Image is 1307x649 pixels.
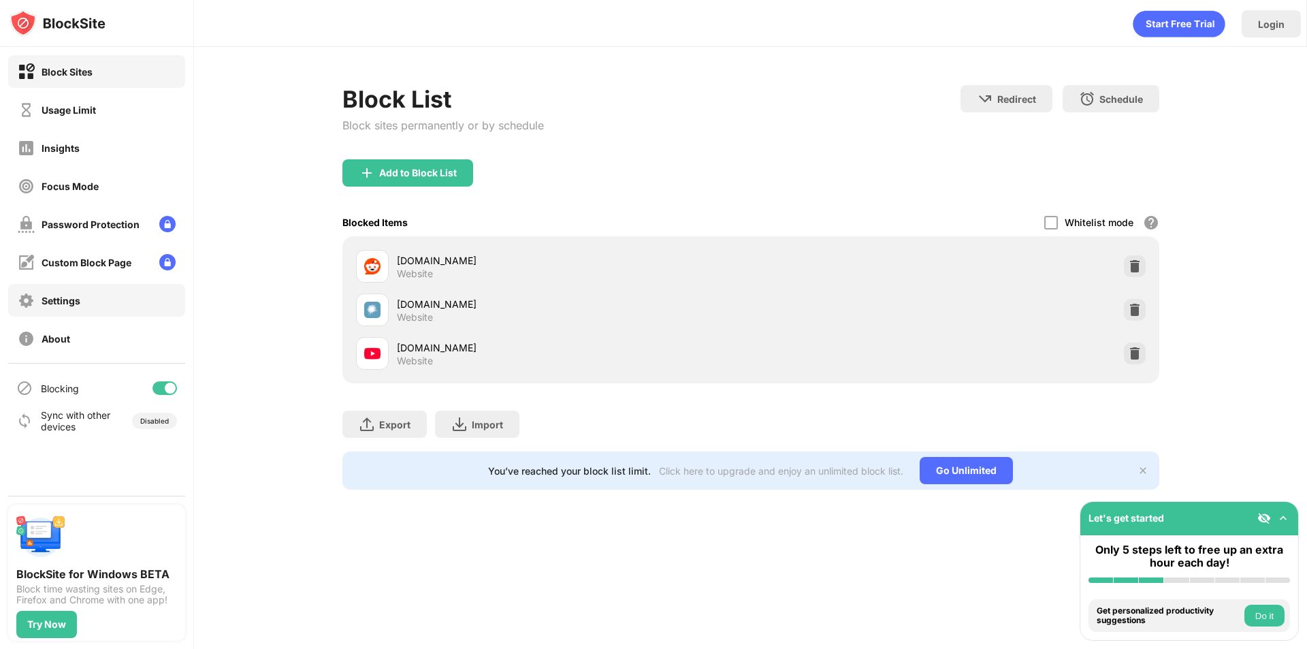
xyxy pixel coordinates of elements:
div: Insights [42,142,80,154]
img: lock-menu.svg [159,216,176,232]
div: Export [379,419,410,430]
div: [DOMAIN_NAME] [397,341,751,355]
img: password-protection-off.svg [18,216,35,233]
div: Try Now [27,619,66,630]
div: Redirect [997,93,1036,105]
div: Login [1258,18,1285,30]
img: favicons [364,302,381,318]
div: Block Sites [42,66,93,78]
div: Settings [42,295,80,306]
div: Website [397,268,433,280]
div: Import [472,419,503,430]
img: settings-off.svg [18,292,35,309]
img: eye-not-visible.svg [1257,511,1271,525]
div: Add to Block List [379,168,457,178]
div: Custom Block Page [42,257,131,268]
div: About [42,333,70,345]
div: Block List [342,85,544,113]
img: customize-block-page-off.svg [18,254,35,271]
div: Schedule [1099,93,1143,105]
img: push-desktop.svg [16,513,65,562]
img: time-usage-off.svg [18,101,35,118]
div: Click here to upgrade and enjoy an unlimited block list. [659,465,903,477]
img: favicons [364,258,381,274]
img: x-button.svg [1137,465,1148,476]
img: about-off.svg [18,330,35,347]
img: block-on.svg [18,63,35,80]
div: Focus Mode [42,180,99,192]
div: Block time wasting sites on Edge, Firefox and Chrome with one app! [16,584,177,605]
div: Get personalized productivity suggestions [1097,606,1241,626]
div: Disabled [140,417,169,425]
img: logo-blocksite.svg [10,10,106,37]
img: favicons [364,345,381,362]
div: Block sites permanently or by schedule [342,118,544,132]
div: Blocked Items [342,217,408,228]
button: Do it [1244,605,1285,627]
div: [DOMAIN_NAME] [397,297,751,311]
div: Password Protection [42,219,140,230]
div: Whitelist mode [1065,217,1133,228]
div: Let's get started [1088,512,1164,524]
div: Go Unlimited [920,457,1013,484]
div: Website [397,355,433,367]
div: You’ve reached your block list limit. [488,465,651,477]
div: animation [1133,10,1225,37]
div: BlockSite for Windows BETA [16,567,177,581]
img: omni-setup-toggle.svg [1276,511,1290,525]
div: Blocking [41,383,79,394]
div: [DOMAIN_NAME] [397,253,751,268]
div: Website [397,311,433,323]
div: Sync with other devices [41,409,111,432]
img: lock-menu.svg [159,254,176,270]
div: Usage Limit [42,104,96,116]
img: focus-off.svg [18,178,35,195]
div: Only 5 steps left to free up an extra hour each day! [1088,543,1290,569]
img: sync-icon.svg [16,413,33,429]
img: insights-off.svg [18,140,35,157]
img: blocking-icon.svg [16,380,33,396]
